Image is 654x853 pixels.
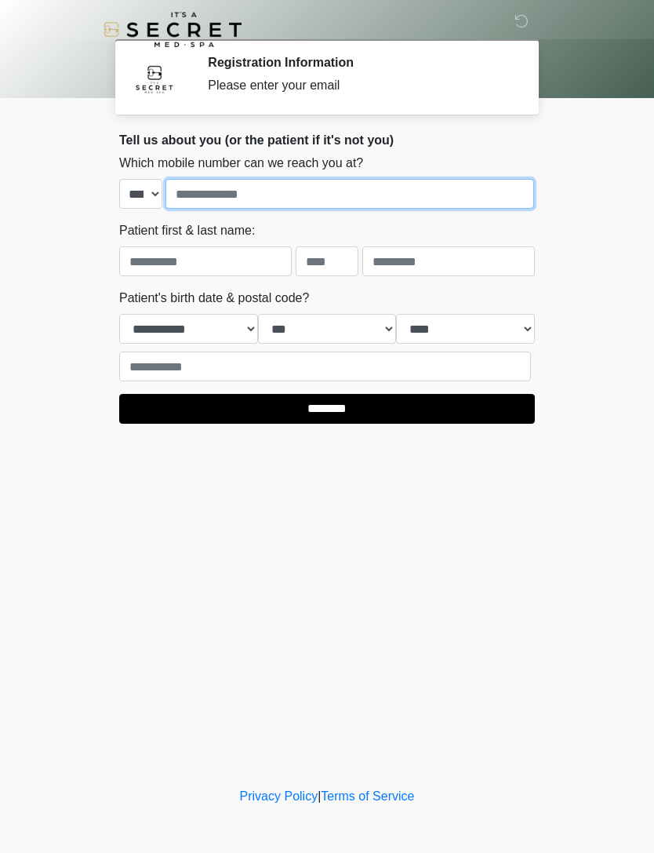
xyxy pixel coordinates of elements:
[208,76,511,95] div: Please enter your email
[119,289,309,308] label: Patient's birth date & postal code?
[321,789,414,803] a: Terms of Service
[119,133,535,148] h2: Tell us about you (or the patient if it's not you)
[240,789,318,803] a: Privacy Policy
[208,55,511,70] h2: Registration Information
[119,154,363,173] label: Which mobile number can we reach you at?
[131,55,178,102] img: Agent Avatar
[318,789,321,803] a: |
[119,221,255,240] label: Patient first & last name:
[104,12,242,47] img: It's A Secret Med Spa Logo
